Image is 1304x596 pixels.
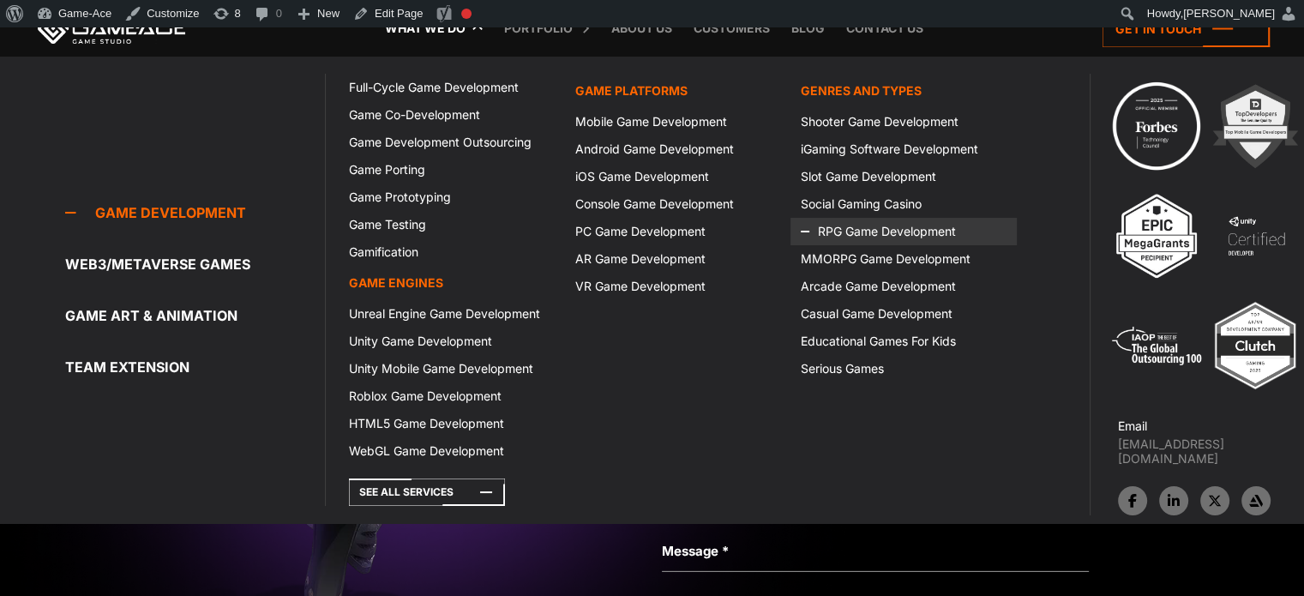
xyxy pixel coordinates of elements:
a: Team Extension [65,350,325,384]
a: iOS Game Development [565,163,790,190]
a: Serious Games [790,355,1016,382]
a: Game Co-Development [339,101,564,129]
a: Game development [65,196,325,230]
a: Game Prototyping [339,184,564,211]
a: Roblox Game Development [339,382,564,410]
img: Top ar vr development company gaming 2025 game ace [1208,298,1302,393]
img: 3 [1109,189,1204,283]
a: Console Game Development [565,190,790,218]
a: Unreal Engine Game Development [339,300,564,328]
a: Game Porting [339,156,564,184]
a: [EMAIL_ADDRESS][DOMAIN_NAME] [1118,436,1304,466]
div: Focus keyphrase not set [461,9,472,19]
img: Technology council badge program ace 2025 game ace [1109,79,1204,173]
a: Shooter Game Development [790,108,1016,135]
a: RPG Game Development [790,218,1016,245]
a: Genres and Types [790,74,1016,108]
img: 4 [1209,189,1303,283]
span: [PERSON_NAME] [1183,7,1275,20]
a: Game Development Outsourcing [339,129,564,156]
a: Get in touch [1103,10,1270,47]
a: Gamification [339,238,564,266]
a: Web3/Metaverse Games [65,247,325,281]
a: Social Gaming Casino [790,190,1016,218]
a: Unity Mobile Game Development [339,355,564,382]
a: iGaming Software Development [790,135,1016,163]
a: Game Testing [339,211,564,238]
a: Arcade Game Development [790,273,1016,300]
a: Unity Game Development [339,328,564,355]
a: Game Art & Animation [65,298,325,333]
a: Casual Game Development [790,300,1016,328]
img: 5 [1109,298,1204,393]
a: Game Engines [339,266,564,300]
a: See All Services [349,479,505,506]
a: Game platforms [565,74,790,108]
a: AR Game Development [565,245,790,273]
a: HTML5 Game Development [339,410,564,437]
strong: Email [1118,418,1147,433]
label: Message * [662,541,729,562]
a: PC Game Development [565,218,790,245]
a: VR Game Development [565,273,790,300]
a: Educational Games For Kids [790,328,1016,355]
a: WebGL Game Development [339,437,564,465]
a: Slot Game Development [790,163,1016,190]
img: 2 [1208,79,1302,173]
a: Mobile Game Development [565,108,790,135]
a: Full-Cycle Game Development [339,74,564,101]
a: Android Game Development [565,135,790,163]
a: MMORPG Game Development [790,245,1016,273]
